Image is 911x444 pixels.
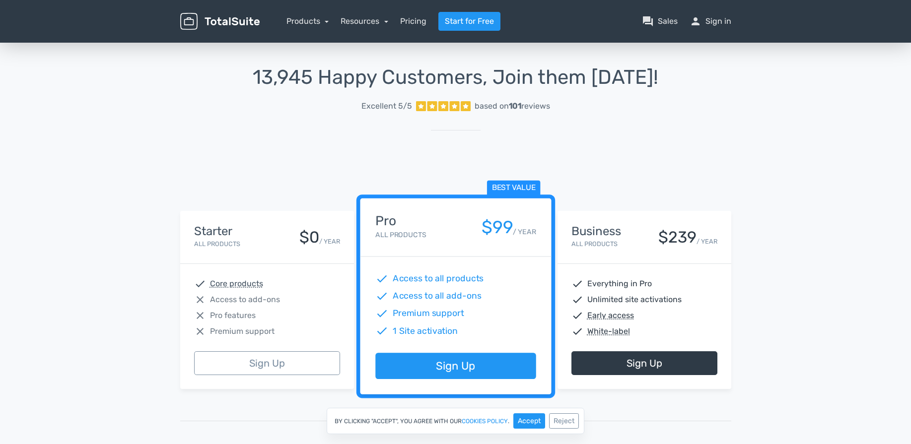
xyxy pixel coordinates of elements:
[375,290,388,303] span: check
[393,324,458,337] span: 1 Site activation
[375,307,388,320] span: check
[375,353,536,380] a: Sign Up
[319,237,340,246] small: / YEAR
[475,100,550,112] div: based on reviews
[180,13,260,30] img: TotalSuite for WordPress
[571,351,717,375] a: Sign Up
[375,214,426,228] h4: Pro
[194,310,206,321] span: close
[658,229,697,246] div: $239
[481,218,513,237] div: $99
[210,310,256,321] span: Pro features
[697,237,717,246] small: / YEAR
[180,66,731,88] h1: 13,945 Happy Customers, Join them [DATE]!
[210,325,275,337] span: Premium support
[375,231,426,239] small: All Products
[571,325,583,337] span: check
[393,307,464,320] span: Premium support
[194,240,240,248] small: All Products
[299,229,319,246] div: $0
[194,351,340,375] a: Sign Up
[375,272,388,285] span: check
[587,278,652,290] span: Everything in Pro
[393,290,481,303] span: Access to all add-ons
[571,240,618,248] small: All Products
[194,278,206,290] span: check
[571,294,583,306] span: check
[210,294,280,306] span: Access to add-ons
[393,272,484,285] span: Access to all products
[327,408,584,434] div: By clicking "Accept", you agree with our .
[180,96,731,116] a: Excellent 5/5 based on101reviews
[286,16,329,26] a: Products
[513,413,545,429] button: Accept
[210,278,263,290] abbr: Core products
[642,15,654,27] span: question_answer
[341,16,388,26] a: Resources
[690,15,701,27] span: person
[587,294,682,306] span: Unlimited site activations
[462,418,508,424] a: cookies policy
[194,325,206,337] span: close
[571,225,621,238] h4: Business
[690,15,731,27] a: personSign in
[361,100,412,112] span: Excellent 5/5
[194,225,240,238] h4: Starter
[549,413,579,429] button: Reject
[194,294,206,306] span: close
[571,278,583,290] span: check
[587,310,634,321] abbr: Early access
[642,15,678,27] a: question_answerSales
[375,324,388,337] span: check
[509,101,521,111] strong: 101
[400,15,426,27] a: Pricing
[513,227,536,237] small: / YEAR
[487,181,540,196] span: Best value
[571,310,583,321] span: check
[587,325,630,337] abbr: White-label
[438,12,500,31] a: Start for Free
